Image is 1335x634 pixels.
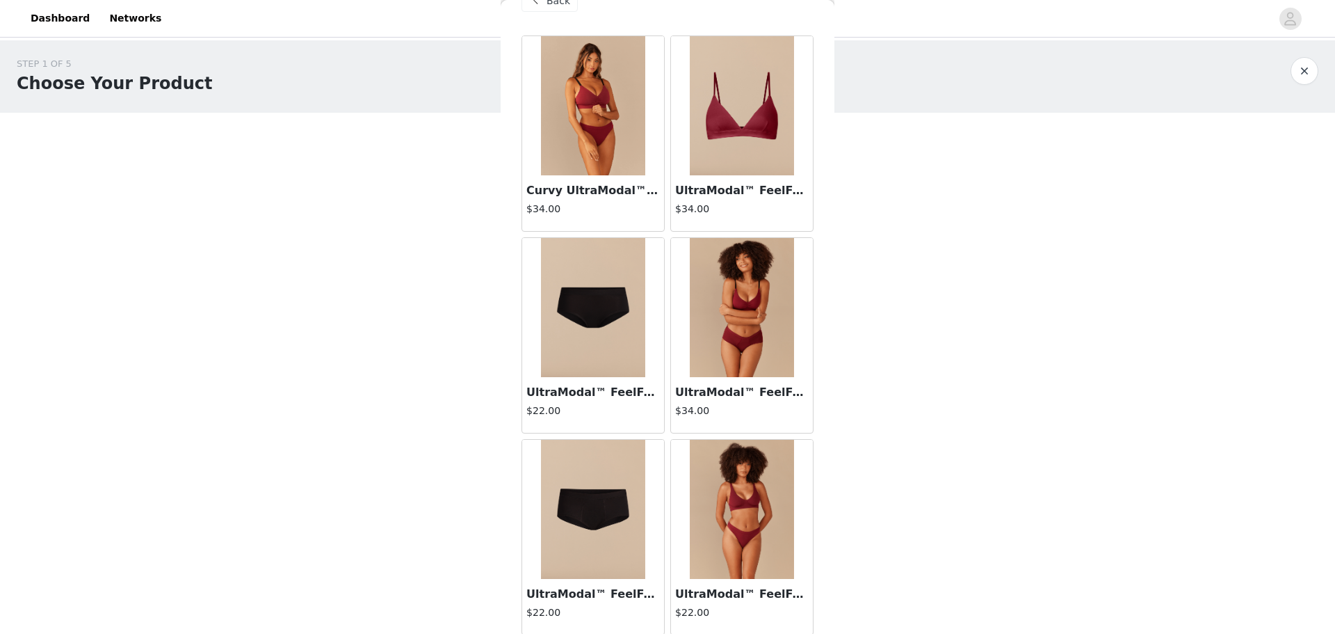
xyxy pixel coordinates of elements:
[17,71,212,96] h1: Choose Your Product
[17,57,212,71] div: STEP 1 OF 5
[541,238,645,377] img: UltraModal™ FeelFree Hipster | Black
[675,384,809,401] h3: UltraModal™ FeelFree Ruched Bralette | Cabernet
[1284,8,1297,30] div: avatar
[690,238,794,377] img: UltraModal™ FeelFree Ruched Bralette | Cabernet
[526,202,660,216] h4: $34.00
[22,3,98,34] a: Dashboard
[541,36,645,175] img: Curvy UltraModal™ FeelFree Ruched Bralette | Cabernet/Cabernet
[526,605,660,620] h4: $22.00
[675,586,809,603] h3: UltraModal™ FeelFree Thong | Cabernet
[526,404,660,418] h4: $22.00
[675,182,809,199] h3: UltraModal™ FeelFree Triangle Bralette | Cabernet/Cabernet
[541,440,645,579] img: UltraModal™ FeelFree Cheeky Brief | Black
[526,182,660,199] h3: Curvy UltraModal™ FeelFree Ruched Bralette | Cabernet/Cabernet
[675,404,809,418] h4: $34.00
[675,202,809,216] h4: $34.00
[526,384,660,401] h3: UltraModal™ FeelFree Hipster | Black
[690,36,794,175] img: UltraModal™ FeelFree Triangle Bralette | Cabernet/Cabernet
[101,3,170,34] a: Networks
[526,586,660,603] h3: UltraModal™ FeelFree Cheeky Brief | Black
[690,440,794,579] img: UltraModal™ FeelFree Thong | Cabernet
[675,605,809,620] h4: $22.00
